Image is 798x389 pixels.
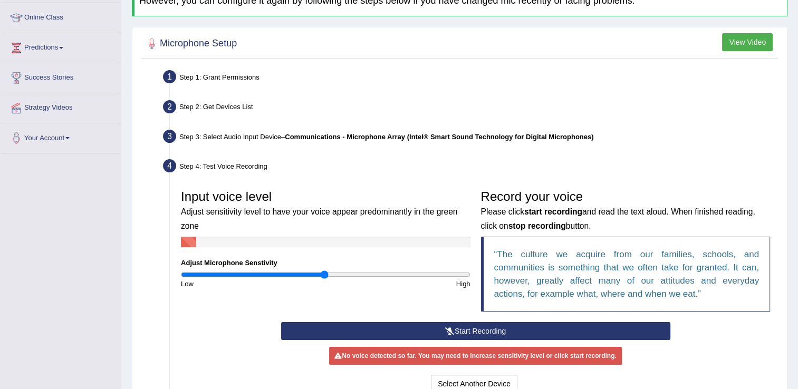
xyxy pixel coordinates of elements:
div: Step 1: Grant Permissions [158,67,782,90]
div: No voice detected so far. You may need to increase sensitivity level or click start recording. [329,347,621,365]
div: Step 4: Test Voice Recording [158,156,782,179]
b: stop recording [508,221,566,230]
div: Low [176,279,325,289]
a: Your Account [1,123,121,150]
q: The culture we acquire from our families, schools, and communities is something that we often tak... [494,249,759,299]
div: Step 2: Get Devices List [158,97,782,120]
button: Start Recording [281,322,670,340]
h2: Microphone Setup [144,36,237,52]
b: start recording [524,207,582,216]
a: Predictions [1,33,121,60]
a: Online Class [1,3,121,30]
label: Adjust Microphone Senstivity [181,258,277,268]
div: High [325,279,475,289]
a: Success Stories [1,63,121,90]
a: Strategy Videos [1,93,121,120]
button: View Video [722,33,773,51]
h3: Record your voice [481,190,771,231]
div: Step 3: Select Audio Input Device [158,127,782,150]
span: – [281,133,593,141]
h3: Input voice level [181,190,470,231]
b: Communications - Microphone Array (Intel® Smart Sound Technology for Digital Microphones) [285,133,593,141]
small: Adjust sensitivity level to have your voice appear predominantly in the green zone [181,207,457,230]
small: Please click and read the text aloud. When finished reading, click on button. [481,207,755,230]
